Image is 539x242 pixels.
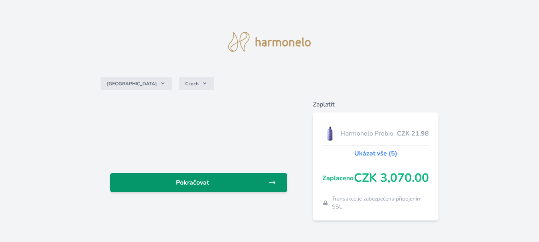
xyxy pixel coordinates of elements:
span: [GEOGRAPHIC_DATA] [107,81,157,87]
button: Czech [179,77,214,90]
img: logo.svg [228,32,311,52]
span: Harmonelo Probio [341,129,397,138]
span: CZK 3,070.00 [354,171,429,185]
span: Zaplaceno [322,173,354,183]
span: CZK 21.98 [397,129,429,138]
img: CLEAN_PROBIO_se_stinem_x-lo.jpg [322,124,338,144]
span: Czech [185,81,199,87]
h6: Zaplatit [313,100,438,109]
a: Pokračovat [110,173,287,192]
span: Transakce je zabezpečena připojením SSL [332,195,429,211]
button: [GEOGRAPHIC_DATA] [101,77,172,90]
span: Pokračovat [116,178,268,187]
a: Ukázat vše (5) [354,149,397,158]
